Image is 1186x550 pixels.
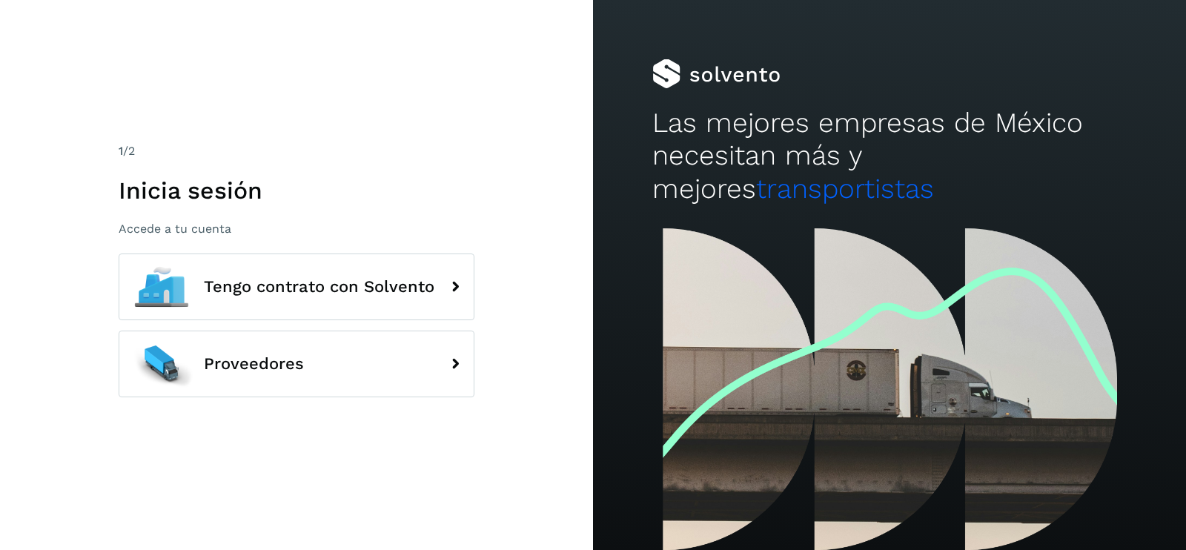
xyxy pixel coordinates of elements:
span: transportistas [756,173,934,205]
span: Tengo contrato con Solvento [204,278,434,296]
div: /2 [119,142,474,160]
h2: Las mejores empresas de México necesitan más y mejores [652,107,1127,205]
p: Accede a tu cuenta [119,222,474,236]
span: 1 [119,144,123,158]
button: Tengo contrato con Solvento [119,254,474,320]
button: Proveedores [119,331,474,397]
h1: Inicia sesión [119,176,474,205]
span: Proveedores [204,355,304,373]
